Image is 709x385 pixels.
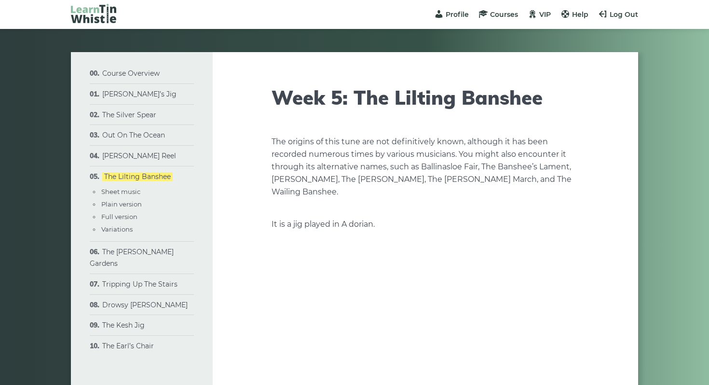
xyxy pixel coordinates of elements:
a: The Lilting Banshee [102,172,173,181]
h1: Week 5: The Lilting Banshee [272,86,579,109]
a: Course Overview [102,69,160,78]
a: [PERSON_NAME] Reel [102,151,176,160]
a: The Earl’s Chair [102,342,154,350]
span: Help [572,10,588,19]
a: Courses [478,10,518,19]
a: The Kesh Jig [102,321,145,330]
a: VIP [528,10,551,19]
span: Courses [490,10,518,19]
a: Full version [101,213,137,220]
a: The Silver Spear [102,110,156,119]
span: VIP [539,10,551,19]
a: Drowsy [PERSON_NAME] [102,301,188,309]
a: Help [560,10,588,19]
p: It is a jig played in A dorian. [272,218,579,231]
a: The [PERSON_NAME] Gardens [90,247,174,268]
a: Tripping Up The Stairs [102,280,177,289]
a: [PERSON_NAME]’s Jig [102,90,177,98]
a: Log Out [598,10,638,19]
a: Out On The Ocean [102,131,165,139]
a: Plain version [101,200,142,208]
img: LearnTinWhistle.com [71,4,116,23]
a: Profile [434,10,469,19]
a: Sheet music [101,188,140,195]
span: Log Out [610,10,638,19]
p: The origins of this tune are not definitively known, although it has been recorded numerous times... [272,136,579,198]
span: Profile [446,10,469,19]
a: Variations [101,225,133,233]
